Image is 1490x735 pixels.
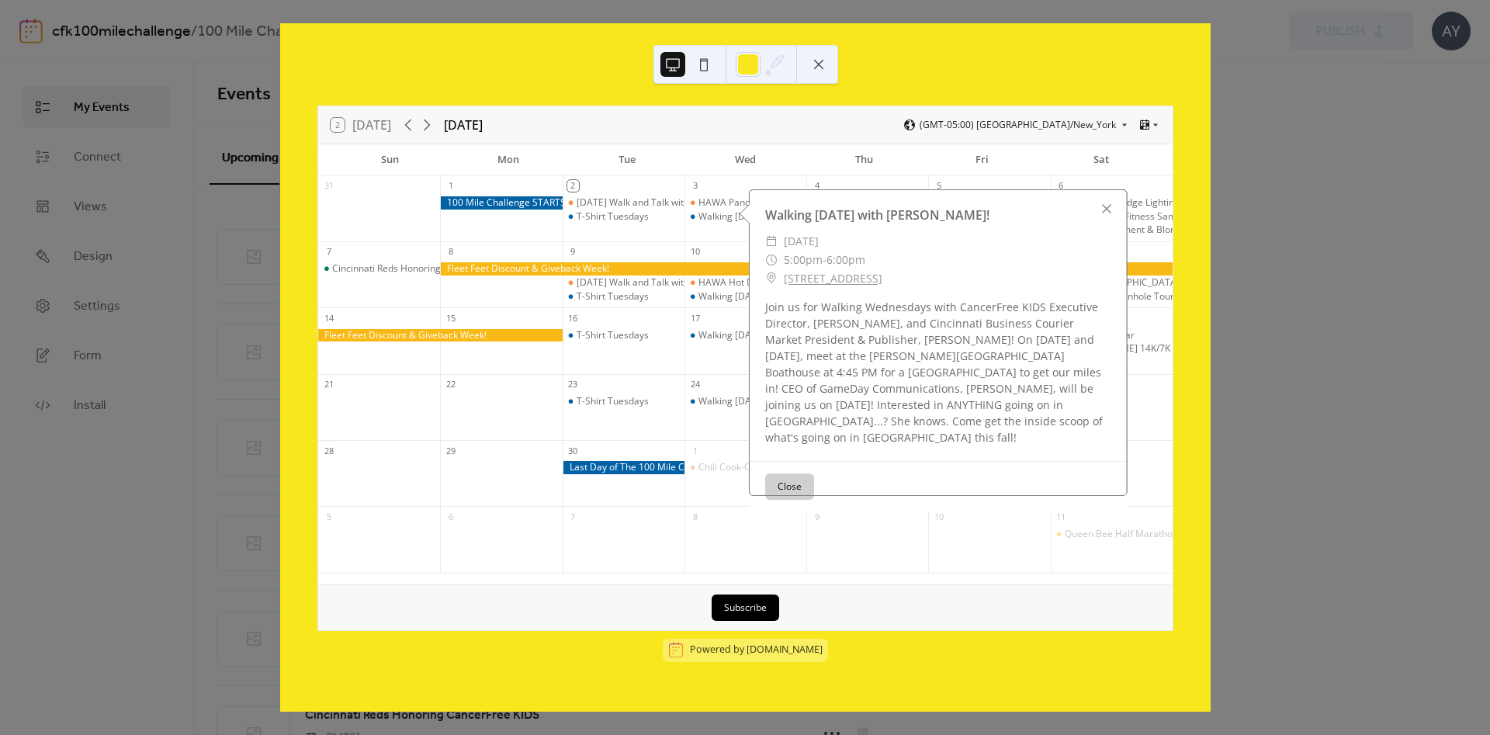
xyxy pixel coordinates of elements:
[577,196,764,210] div: [DATE] Walk and Talk with [PERSON_NAME]
[445,180,456,192] div: 1
[1065,210,1194,224] div: Beauty Boost Fitness Sampler
[323,312,334,324] div: 14
[826,251,865,269] span: 6:00pm
[563,329,684,342] div: T-Shirt Tuesdays
[689,379,701,390] div: 24
[689,445,701,456] div: 1
[440,196,562,210] div: 100 Mile Challenge STARTS TODAY!
[784,232,819,251] span: [DATE]
[577,329,649,342] div: T-Shirt Tuesdays
[689,180,701,192] div: 3
[689,246,701,258] div: 10
[567,312,579,324] div: 16
[567,180,579,192] div: 2
[577,290,649,303] div: T-Shirt Tuesdays
[933,511,944,522] div: 10
[823,251,826,269] span: -
[698,395,863,408] div: Walking [DATE] with [PERSON_NAME]!
[563,290,684,303] div: T-Shirt Tuesdays
[318,262,440,276] div: Cincinnati Reds Honoring CancerFree KIDS
[750,299,1127,446] div: Join us for Walking Wednesdays with CancerFree KIDS Executive Director, [PERSON_NAME], and Cincin...
[1065,528,1178,541] div: Queen Bee Half Marathon
[698,196,809,210] div: HAWA Pancake Breakfast
[440,262,1173,276] div: Fleet Feet Discount & Giveback Week!
[567,379,579,390] div: 23
[684,290,806,303] div: Walking Wednesday with Jill!
[323,445,334,456] div: 28
[323,246,334,258] div: 7
[1041,144,1160,175] div: Sat
[712,595,779,621] button: Subscribe
[811,180,823,192] div: 4
[323,379,334,390] div: 21
[923,144,1042,175] div: Fri
[567,445,579,456] div: 30
[445,511,456,522] div: 6
[684,461,806,474] div: Chili Cook-Off
[567,144,686,175] div: Tue
[784,251,823,269] span: 5:00pm
[332,262,516,276] div: Cincinnati Reds Honoring CancerFree KIDS
[784,269,882,288] a: [STREET_ADDRESS]
[933,180,944,192] div: 5
[567,246,579,258] div: 9
[445,246,456,258] div: 8
[684,196,806,210] div: HAWA Pancake Breakfast
[445,445,456,456] div: 29
[686,144,805,175] div: Wed
[698,276,802,289] div: HAWA Hot Dog Grill Out
[445,312,456,324] div: 15
[563,395,684,408] div: T-Shirt Tuesdays
[563,210,684,224] div: T-Shirt Tuesdays
[690,643,823,657] div: Powered by
[449,144,568,175] div: Mon
[1055,511,1067,522] div: 11
[684,329,806,342] div: Walking Wednesday with Jill!
[698,329,863,342] div: Walking [DATE] with [PERSON_NAME]!
[811,511,823,522] div: 9
[684,210,806,224] div: Walking Wednesday with Jill!
[323,180,334,192] div: 31
[698,210,863,224] div: Walking [DATE] with [PERSON_NAME]!
[563,276,684,289] div: Tuesday Walk and Talk with Nick Fortine
[563,461,684,474] div: Last Day of The 100 Mile Challenge!
[750,206,1127,224] div: Walking [DATE] with [PERSON_NAME]!
[765,251,778,269] div: ​
[689,511,701,522] div: 8
[1051,528,1173,541] div: Queen Bee Half Marathon
[698,290,863,303] div: Walking [DATE] with [PERSON_NAME]!
[805,144,923,175] div: Thu
[765,473,814,500] button: Close
[577,395,649,408] div: T-Shirt Tuesdays
[577,210,649,224] div: T-Shirt Tuesdays
[1055,180,1067,192] div: 6
[563,196,684,210] div: Tuesday Walk and Talk with Nick Fortine
[567,511,579,522] div: 7
[684,395,806,408] div: Walking Wednesday with Jill!
[765,232,778,251] div: ​
[920,120,1116,130] span: (GMT-05:00) [GEOGRAPHIC_DATA]/New_York
[747,643,823,657] a: [DOMAIN_NAME]
[689,312,701,324] div: 17
[698,461,757,474] div: Chili Cook-Off
[445,379,456,390] div: 22
[444,116,483,134] div: [DATE]
[331,144,449,175] div: Sun
[765,269,778,288] div: ​
[1065,290,1208,303] div: Rhinegeist Cornhole Tournament
[577,276,764,289] div: [DATE] Walk and Talk with [PERSON_NAME]
[684,276,806,289] div: HAWA Hot Dog Grill Out
[323,511,334,522] div: 5
[318,329,563,342] div: Fleet Feet Discount & Giveback Week!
